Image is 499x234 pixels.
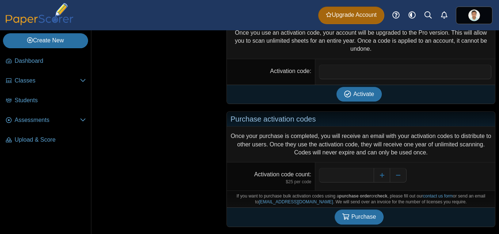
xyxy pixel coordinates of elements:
[231,179,311,185] dfn: $25 per code
[423,193,453,199] a: contact us form
[3,72,89,90] a: Classes
[254,171,312,177] label: Activation code count
[15,116,80,124] span: Assessments
[390,168,407,183] button: Decrease
[468,9,480,21] span: adonis maynard pilongo
[374,168,390,183] button: Increase
[231,132,491,157] div: Once your purchase is completed, you will receive an email with your activation codes to distribu...
[3,3,76,25] img: PaperScorer
[15,57,86,65] span: Dashboard
[3,53,89,70] a: Dashboard
[15,77,80,85] span: Classes
[3,33,88,48] a: Create New
[15,136,86,144] span: Upload & Score
[436,7,452,23] a: Alerts
[227,112,495,127] h2: Purchase activation codes
[3,112,89,129] a: Assessments
[335,210,384,224] button: Purchase
[351,214,376,220] span: Purchase
[3,20,76,26] a: PaperScorer
[339,193,371,199] b: purchase order
[375,193,387,199] b: check
[231,29,491,53] div: Once you use an activation code, your account will be upgraded to the Pro version. This will allo...
[259,199,333,204] a: [EMAIL_ADDRESS][DOMAIN_NAME]
[456,7,492,24] a: ps.qM1w65xjLpOGVUdR
[353,91,374,97] span: Activate
[326,11,377,19] span: Upgrade Account
[227,191,495,208] div: If you want to purchase bulk activation codes using a or , please fill out our or send an email t...
[336,87,382,101] button: Activate
[3,92,89,110] a: Students
[318,7,384,24] a: Upgrade Account
[270,68,311,74] label: Activation code
[15,96,86,104] span: Students
[468,9,480,21] img: ps.qM1w65xjLpOGVUdR
[3,131,89,149] a: Upload & Score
